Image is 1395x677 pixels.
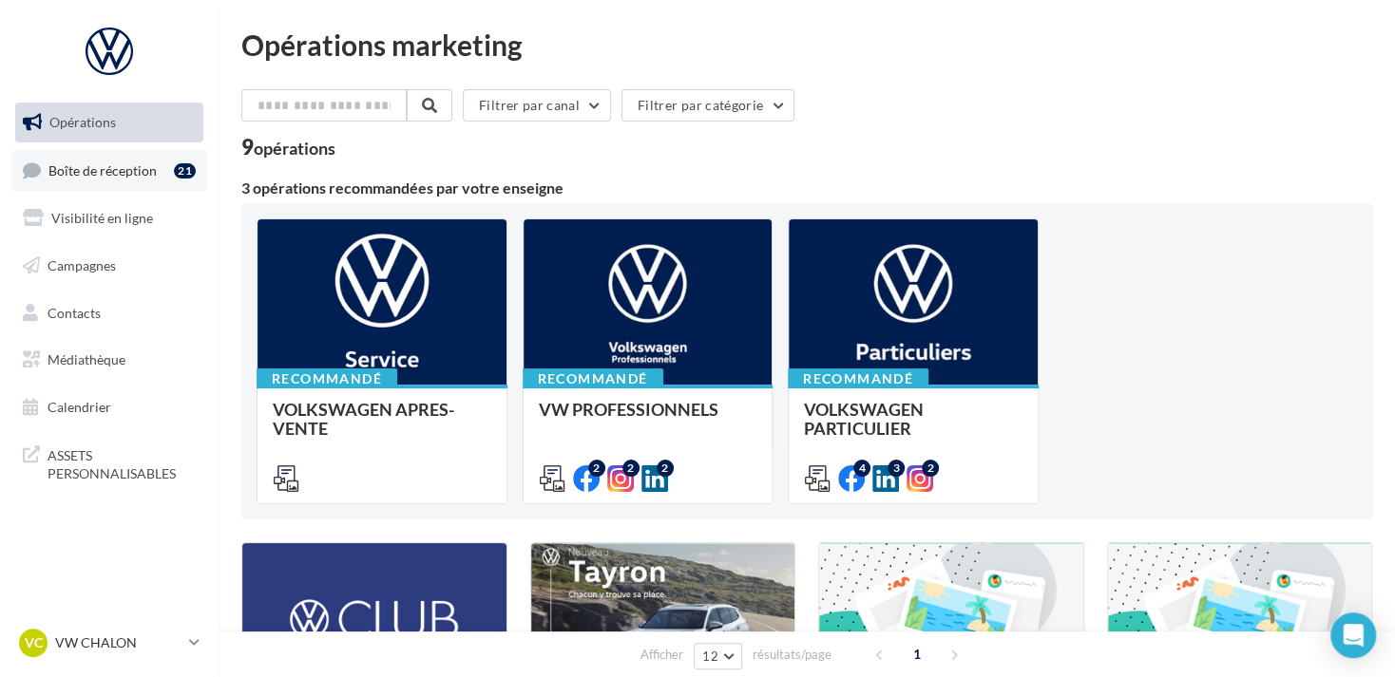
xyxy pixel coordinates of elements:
span: Visibilité en ligne [51,210,153,226]
span: Opérations [49,114,116,130]
div: 2 [622,460,640,477]
span: 1 [902,639,932,669]
span: Boîte de réception [48,161,157,178]
div: 2 [657,460,674,477]
span: VOLKSWAGEN APRES-VENTE [273,399,454,439]
span: VOLKSWAGEN PARTICULIER [804,399,924,439]
div: opérations [254,140,335,157]
div: 3 [888,460,905,477]
div: 2 [588,460,605,477]
button: Filtrer par catégorie [621,89,794,122]
div: 9 [241,137,335,158]
a: VC VW CHALON [15,625,203,661]
div: Recommandé [523,368,663,389]
a: Visibilité en ligne [11,198,207,238]
span: 12 [702,649,718,664]
span: Médiathèque [48,351,125,367]
div: Recommandé [788,368,928,389]
div: 21 [174,163,196,179]
button: Filtrer par canal [463,89,611,122]
div: Opérations marketing [241,30,1372,59]
a: Campagnes [11,246,207,286]
span: VW PROFESSIONNELS [539,399,718,420]
span: Campagnes [48,257,116,273]
a: Boîte de réception21 [11,150,207,191]
span: Contacts [48,304,101,320]
span: Afficher [640,646,683,664]
span: résultats/page [753,646,831,664]
div: Open Intercom Messenger [1330,612,1376,658]
span: VC [25,633,43,652]
span: ASSETS PERSONNALISABLES [48,442,196,483]
a: ASSETS PERSONNALISABLES [11,435,207,491]
a: Contacts [11,293,207,333]
button: 12 [694,643,742,669]
p: VW CHALON [55,633,182,652]
a: Opérations [11,103,207,142]
span: Calendrier [48,399,111,415]
div: 2 [922,460,939,477]
a: Calendrier [11,387,207,427]
div: 4 [853,460,870,477]
div: 3 opérations recommandées par votre enseigne [241,180,1372,196]
a: Médiathèque [11,340,207,380]
div: Recommandé [257,368,397,389]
